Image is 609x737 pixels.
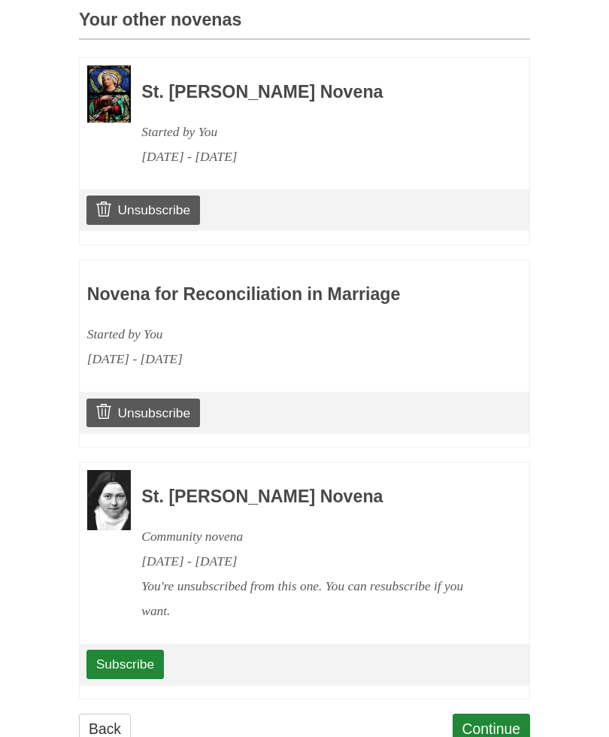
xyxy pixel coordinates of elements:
h3: Novena for Reconciliation in Marriage [87,285,435,305]
h3: St. [PERSON_NAME] Novena [141,487,489,507]
h3: Your other novenas [79,11,530,40]
a: Subscribe [86,650,164,678]
a: Unsubscribe [86,399,200,427]
img: Novena image [87,65,131,123]
div: Community novena [141,524,489,549]
div: [DATE] - [DATE] [141,549,489,574]
h3: St. [PERSON_NAME] Novena [141,83,489,102]
div: [DATE] - [DATE] [87,347,435,372]
a: Unsubscribe [86,196,200,224]
div: Started by You [87,322,435,347]
img: Novena image [87,470,131,530]
div: You're unsubscribed from this one. You can resubscribe if you want. [141,574,489,623]
div: Started by You [141,120,489,144]
div: [DATE] - [DATE] [141,144,489,169]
